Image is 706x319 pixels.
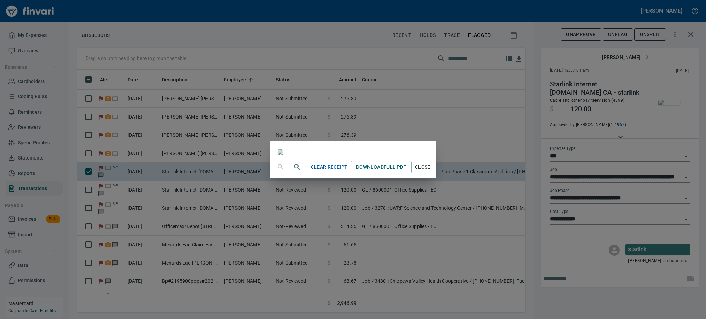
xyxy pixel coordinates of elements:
span: Clear Receipt [311,163,348,172]
a: DownloadFull PDF [351,161,412,174]
span: Download Full PDF [356,163,406,172]
span: Close [414,163,431,172]
button: Close [412,161,434,174]
img: receipts%2Fmarketjohnson%2F2025-08-20%2FNx3zrSrKL7Rrjq9g1klGIw49J4f2__tTPH4SpWLF0WeHNbgxsp.jpg [278,149,283,155]
button: Clear Receipt [308,161,351,174]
